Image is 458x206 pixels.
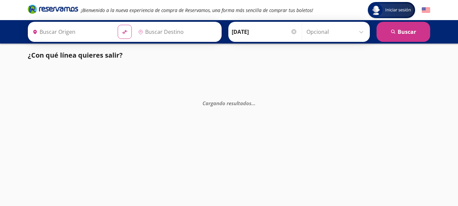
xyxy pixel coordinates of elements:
a: Brand Logo [28,4,78,16]
input: Opcional [306,23,366,40]
span: . [251,99,253,106]
input: Buscar Origen [30,23,112,40]
span: . [253,99,254,106]
input: Buscar Destino [135,23,218,40]
i: Brand Logo [28,4,78,14]
p: ¿Con qué línea quieres salir? [28,50,123,60]
button: English [422,6,430,14]
button: Buscar [377,22,430,42]
em: Cargando resultados [203,99,255,106]
input: Elegir Fecha [232,23,297,40]
span: . [254,99,255,106]
em: ¡Bienvenido a la nueva experiencia de compra de Reservamos, una forma más sencilla de comprar tus... [81,7,313,13]
span: Iniciar sesión [383,7,414,13]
